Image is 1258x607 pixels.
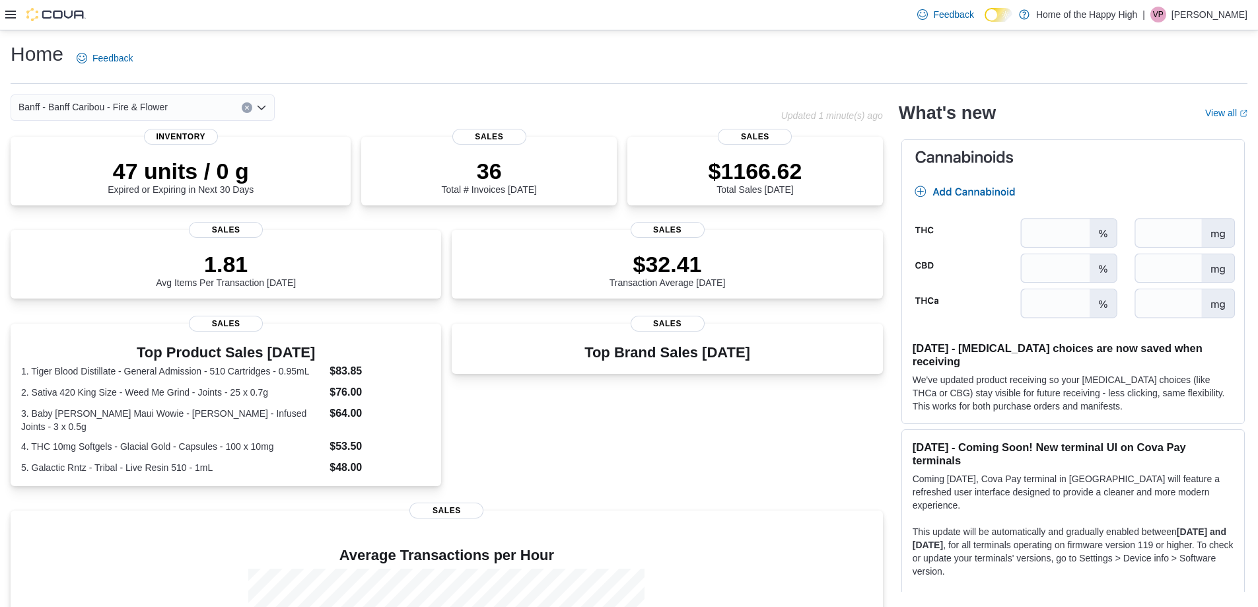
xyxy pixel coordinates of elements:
div: Vijit Ponnaiya [1150,7,1166,22]
h4: Average Transactions per Hour [21,548,872,563]
div: Transaction Average [DATE] [610,251,726,288]
dd: $83.85 [330,363,431,379]
div: Avg Items Per Transaction [DATE] [156,251,296,288]
dt: 3. Baby [PERSON_NAME] Maui Wowie - [PERSON_NAME] - Infused Joints - 3 x 0.5g [21,407,324,433]
dt: 1. Tiger Blood Distillate - General Admission - 510 Cartridges - 0.95mL [21,365,324,378]
div: Total Sales [DATE] [708,158,802,195]
div: Expired or Expiring in Next 30 Days [108,158,254,195]
svg: External link [1240,110,1247,118]
button: Clear input [242,102,252,113]
span: Sales [631,222,705,238]
p: Home of the Happy High [1036,7,1137,22]
a: Feedback [912,1,979,28]
dd: $76.00 [330,384,431,400]
p: [PERSON_NAME] [1171,7,1247,22]
a: View allExternal link [1205,108,1247,118]
dt: 5. Galactic Rntz - Tribal - Live Resin 510 - 1mL [21,461,324,474]
p: This update will be automatically and gradually enabled between , for all terminals operating on ... [913,525,1234,578]
input: Dark Mode [985,8,1012,22]
img: Cova [26,8,86,21]
a: Feedback [71,45,138,71]
p: 47 units / 0 g [108,158,254,184]
p: We've updated product receiving so your [MEDICAL_DATA] choices (like THCa or CBG) stay visible fo... [913,373,1234,413]
button: Open list of options [256,102,267,113]
p: 36 [442,158,537,184]
span: Sales [409,503,483,518]
p: $32.41 [610,251,726,277]
dd: $53.50 [330,439,431,454]
span: Sales [718,129,792,145]
dt: 4. THC 10mg Softgels - Glacial Gold - Capsules - 100 x 10mg [21,440,324,453]
dt: 2. Sativa 420 King Size - Weed Me Grind - Joints - 25 x 0.7g [21,386,324,399]
h3: [DATE] - Coming Soon! New terminal UI on Cova Pay terminals [913,441,1234,467]
span: Feedback [933,8,973,21]
span: Inventory [144,129,218,145]
dd: $64.00 [330,406,431,421]
span: Feedback [92,52,133,65]
h3: Top Brand Sales [DATE] [584,345,750,361]
span: Banff - Banff Caribou - Fire & Flower [18,99,168,115]
span: VP [1153,7,1164,22]
span: Sales [189,222,263,238]
div: Total # Invoices [DATE] [442,158,537,195]
dd: $48.00 [330,460,431,476]
h3: [DATE] - [MEDICAL_DATA] choices are now saved when receiving [913,341,1234,368]
p: $1166.62 [708,158,802,184]
span: Sales [189,316,263,332]
p: Updated 1 minute(s) ago [781,110,883,121]
span: Sales [452,129,526,145]
h3: Top Product Sales [DATE] [21,345,431,361]
h1: Home [11,41,63,67]
h2: What's new [899,102,996,124]
p: | [1142,7,1145,22]
p: 1.81 [156,251,296,277]
span: Sales [631,316,705,332]
p: Coming [DATE], Cova Pay terminal in [GEOGRAPHIC_DATA] will feature a refreshed user interface des... [913,472,1234,512]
